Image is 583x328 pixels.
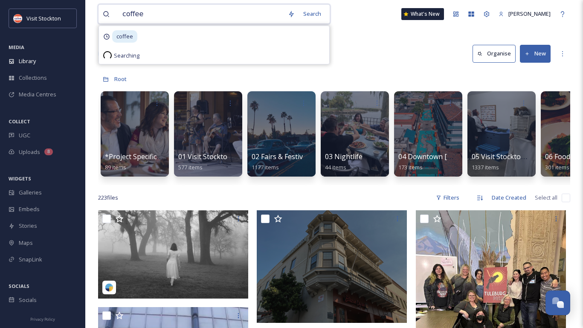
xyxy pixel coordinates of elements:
img: snapsea-logo.png [105,283,113,292]
button: New [520,45,551,62]
span: 04 Downtown [GEOGRAPHIC_DATA] [398,152,513,161]
a: 03 Nightlife44 items [325,153,363,171]
span: Socials [19,296,37,304]
span: Uploads [19,148,40,156]
span: MEDIA [9,44,24,50]
img: visitstockton-6415663.jpg [98,210,248,299]
a: 04 Downtown [GEOGRAPHIC_DATA]173 items [398,153,513,171]
span: Embeds [19,205,40,213]
span: 577 items [178,163,203,171]
span: Maps [19,239,33,247]
span: Stories [19,222,37,230]
a: 05 Visit Stockton Events1337 items [472,153,548,171]
img: B&M Building.PNG [257,210,407,323]
span: Privacy Policy [30,316,55,322]
span: 89 items [105,163,126,171]
span: Collections [19,74,47,82]
input: Search your library [118,5,284,23]
a: What's New [401,8,444,20]
span: [PERSON_NAME] [508,10,551,17]
div: Date Created [487,189,531,206]
span: 03 Nightlife [325,152,363,161]
span: Library [19,57,36,65]
span: Searching [114,52,139,60]
a: 02 Fairs & Festivals1177 items [252,153,312,171]
div: 8 [44,148,53,155]
span: 01 Visit Stockton/Lifestyle [178,152,261,161]
button: Organise [473,45,516,62]
div: Search [299,6,325,22]
span: coffee [112,30,137,43]
button: Open Chat [545,290,570,315]
span: 05 Visit Stockton Events [472,152,548,161]
span: Root [114,75,127,83]
a: [PERSON_NAME] [494,6,555,22]
div: Filters [432,189,464,206]
span: SOCIALS [9,283,29,289]
span: SnapLink [19,255,42,264]
a: Privacy Policy [30,313,55,324]
span: 02 Fairs & Festivals [252,152,312,161]
span: Galleries [19,189,42,197]
img: unnamed.jpeg [14,14,22,23]
span: 1177 items [252,163,279,171]
span: *Project Specific Albums [105,152,182,161]
span: UGC [19,131,30,139]
span: Media Centres [19,90,56,99]
span: 44 items [325,163,346,171]
span: WIDGETS [9,175,31,182]
span: 173 items [398,163,423,171]
span: 301 items [545,163,569,171]
span: 223 file s [98,194,118,202]
span: Select all [535,194,557,202]
span: 1337 items [472,163,499,171]
a: *Project Specific Albums89 items [105,153,182,171]
span: COLLECT [9,118,30,125]
span: Visit Stockton [26,15,61,22]
a: 01 Visit Stockton/Lifestyle577 items [178,153,261,171]
a: Root [114,74,127,84]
